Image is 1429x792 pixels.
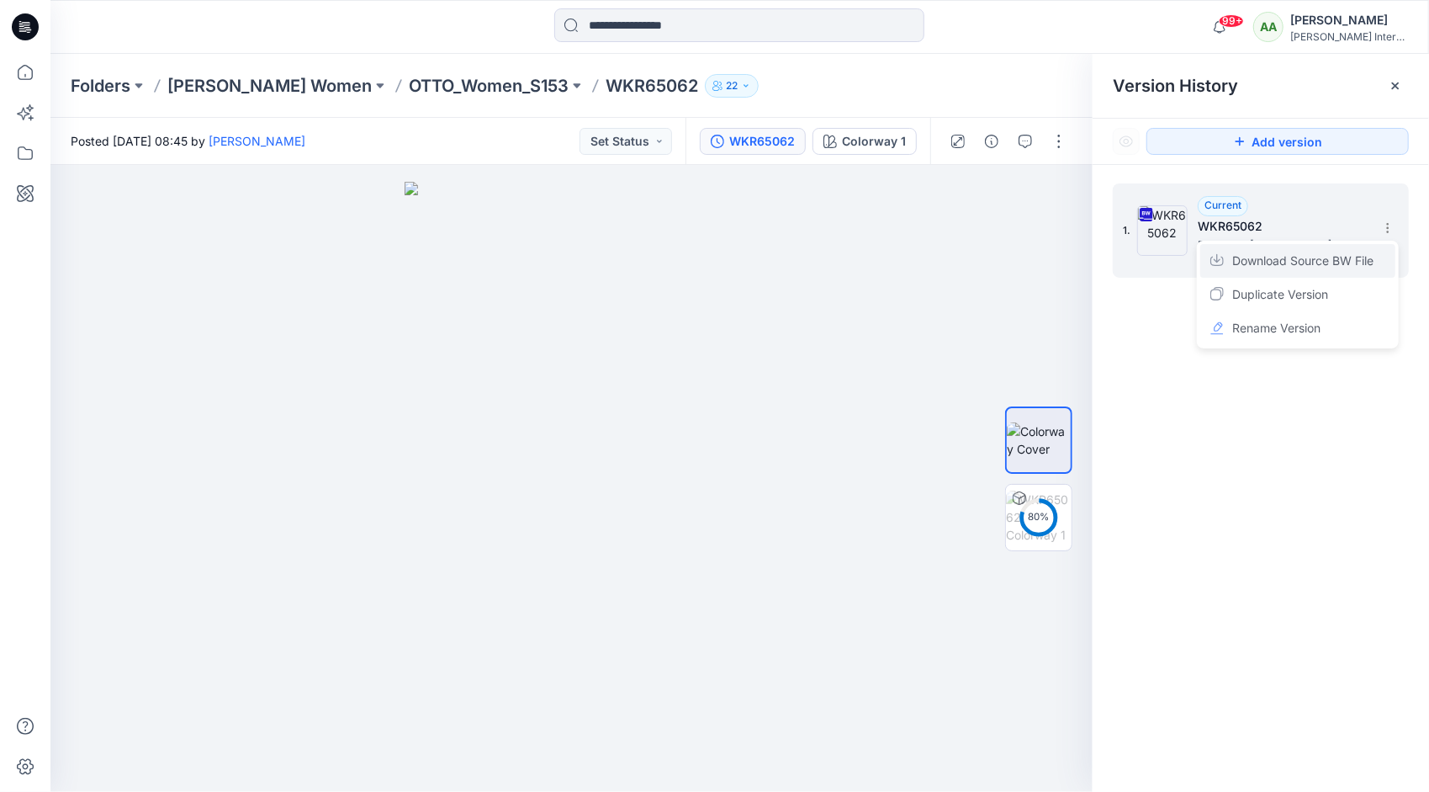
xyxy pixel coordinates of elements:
h5: WKR65062 [1198,216,1366,237]
button: Close [1389,79,1402,93]
a: [PERSON_NAME] [209,134,305,148]
div: [PERSON_NAME] [1290,10,1408,30]
span: Posted by: Ilona Konjer [1198,237,1366,253]
img: Colorway Cover [1007,423,1071,458]
img: WKR65062 Colorway 1 [1006,491,1072,544]
button: Details [978,128,1005,155]
button: 22 [705,74,759,98]
span: Version History [1113,76,1238,96]
span: 1. [1123,223,1130,238]
span: Download Source BW File [1232,251,1373,271]
p: 22 [726,77,738,95]
span: 99+ [1219,14,1244,28]
button: WKR65062 [700,128,806,155]
div: WKR65062 [729,132,795,151]
a: [PERSON_NAME] Women [167,74,372,98]
button: Colorway 1 [812,128,917,155]
button: Show Hidden Versions [1113,128,1140,155]
span: Duplicate Version [1232,284,1328,305]
div: AA [1253,12,1283,42]
div: 80 % [1019,510,1059,524]
span: Posted [DATE] 08:45 by [71,132,305,150]
p: WKR65062 [606,74,698,98]
span: Rename Version [1232,318,1321,338]
span: Current [1204,199,1241,211]
a: Folders [71,74,130,98]
a: OTTO_Women_S153 [409,74,569,98]
img: WKR65062 [1137,205,1188,256]
div: Colorway 1 [842,132,906,151]
button: Add version [1146,128,1409,155]
div: [PERSON_NAME] International [1290,30,1408,43]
